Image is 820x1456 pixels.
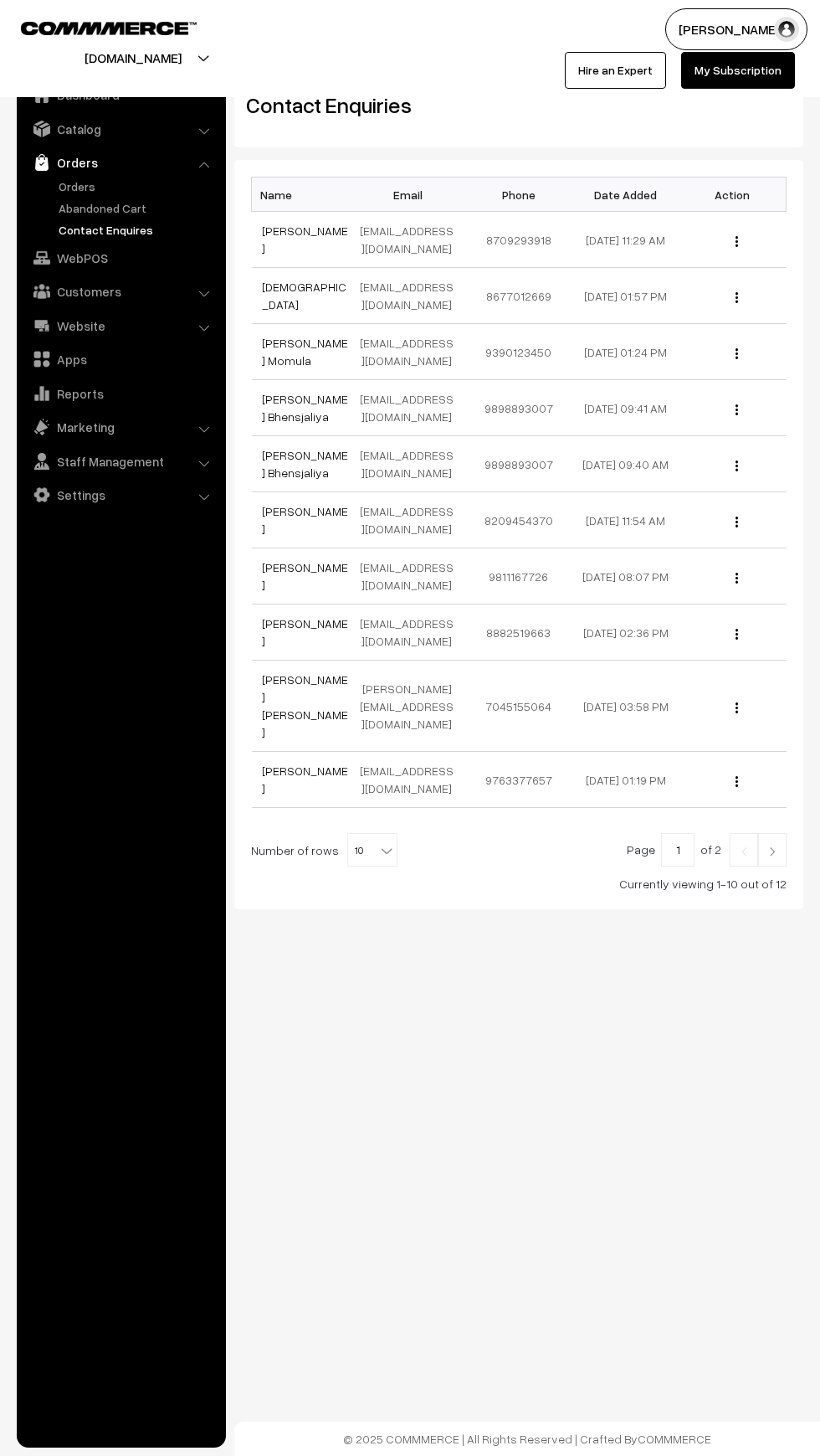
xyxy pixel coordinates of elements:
[358,661,465,752] td: [PERSON_NAME][EMAIL_ADDRESS][DOMAIN_NAME]
[735,460,738,471] img: Menu
[21,276,220,306] a: Customers
[572,436,679,492] td: [DATE] 09:40 AM
[262,764,348,795] a: [PERSON_NAME]
[735,404,738,415] img: Menu
[765,846,780,857] img: Right
[262,672,348,739] a: [PERSON_NAME] [PERSON_NAME]
[735,629,738,640] img: Menu
[262,616,348,648] a: [PERSON_NAME]
[347,833,397,867] span: 10
[246,92,506,118] h2: Contact Enquiries
[26,37,240,79] button: [DOMAIN_NAME]
[465,177,572,212] th: Phone
[21,22,197,34] img: COMMMERCE
[735,517,738,527] img: Menu
[735,348,738,359] img: Menu
[21,412,220,442] a: Marketing
[627,842,655,857] span: Page
[358,212,465,268] td: [EMAIL_ADDRESS][DOMAIN_NAME]
[358,752,465,808] td: [EMAIL_ADDRESS][DOMAIN_NAME]
[251,841,339,859] span: Number of rows
[735,702,738,713] img: Menu
[638,1432,711,1446] a: COMMMERCE
[358,268,465,324] td: [EMAIL_ADDRESS][DOMAIN_NAME]
[735,573,738,584] img: Menu
[262,560,348,592] a: [PERSON_NAME]
[465,492,572,548] td: 8209454370
[572,380,679,436] td: [DATE] 09:41 AM
[358,605,465,661] td: [EMAIL_ADDRESS][DOMAIN_NAME]
[54,221,220,239] a: Contact Enquires
[21,147,220,177] a: Orders
[54,177,220,195] a: Orders
[21,17,167,37] a: COMMMERCE
[572,661,679,752] td: [DATE] 03:58 PM
[572,177,679,212] th: Date Added
[572,752,679,808] td: [DATE] 01:19 PM
[358,492,465,548] td: [EMAIL_ADDRESS][DOMAIN_NAME]
[21,344,220,374] a: Apps
[565,52,666,89] a: Hire an Expert
[735,236,738,247] img: Menu
[572,212,679,268] td: [DATE] 11:29 AM
[465,752,572,808] td: 9763377657
[465,661,572,752] td: 7045155064
[572,492,679,548] td: [DATE] 11:54 AM
[262,392,348,424] a: [PERSON_NAME] Bhensjaliya
[572,548,679,605] td: [DATE] 08:07 PM
[251,875,787,893] div: Currently viewing 1-10 out of 12
[465,548,572,605] td: 9811167726
[21,311,220,341] a: Website
[262,504,348,536] a: [PERSON_NAME]
[572,324,679,380] td: [DATE] 01:24 PM
[736,846,751,857] img: Left
[21,378,220,409] a: Reports
[21,446,220,476] a: Staff Management
[465,605,572,661] td: 8882519663
[234,1422,820,1456] footer: © 2025 COMMMERCE | All Rights Reserved | Crafted By
[358,548,465,605] td: [EMAIL_ADDRESS][DOMAIN_NAME]
[700,842,721,857] span: of 2
[572,605,679,661] td: [DATE] 02:36 PM
[358,177,465,212] th: Email
[358,436,465,492] td: [EMAIL_ADDRESS][DOMAIN_NAME]
[735,292,738,303] img: Menu
[348,834,397,867] span: 10
[774,17,799,42] img: user
[665,8,807,50] button: [PERSON_NAME]…
[262,448,348,480] a: [PERSON_NAME] Bhensjaliya
[465,380,572,436] td: 9898893007
[262,336,348,368] a: [PERSON_NAME] Momula
[572,268,679,324] td: [DATE] 01:57 PM
[465,324,572,380] td: 9390123450
[252,177,359,212] th: Name
[735,776,738,787] img: Menu
[465,268,572,324] td: 8677012669
[681,52,795,89] a: My Subscription
[358,380,465,436] td: [EMAIL_ADDRESS][DOMAIN_NAME]
[21,243,220,273] a: WebPOS
[358,324,465,380] td: [EMAIL_ADDRESS][DOMAIN_NAME]
[465,212,572,268] td: 8709293918
[262,280,346,311] a: [DEMOGRAPHIC_DATA]
[679,177,787,212] th: Action
[21,480,220,510] a: Settings
[21,114,220,144] a: Catalog
[465,436,572,492] td: 9898893007
[262,224,348,255] a: [PERSON_NAME]
[54,199,220,217] a: Abandoned Cart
